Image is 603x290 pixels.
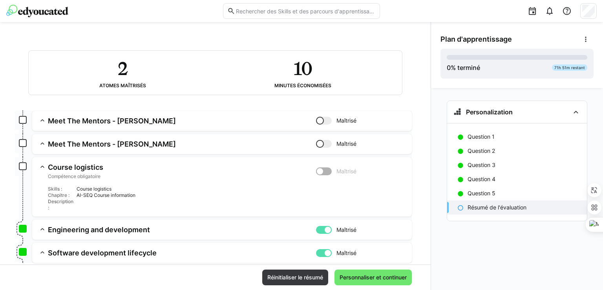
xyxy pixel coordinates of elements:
div: Skills : [48,186,73,192]
div: Atomes maîtrisés [99,83,146,88]
h3: Meet The Mentors - [PERSON_NAME] [48,116,316,125]
button: Personnaliser et continuer [334,270,412,285]
div: Course logistics [77,186,406,192]
div: Chapitre : [48,192,73,198]
span: Personnaliser et continuer [338,273,408,281]
span: Plan d'apprentissage [440,35,512,44]
div: 71h 51m restant [552,64,587,71]
span: Maîtrisé [336,226,356,234]
p: Résumé de l'évaluation [468,204,526,211]
p: Question 2 [468,147,495,155]
div: Description : [48,198,73,211]
button: Réinitialiser le résumé [262,270,328,285]
h3: Software development lifecycle [48,248,316,257]
p: Question 1 [468,133,495,141]
p: Question 3 [468,161,495,169]
div: % terminé [447,63,480,72]
h3: Meet The Mentors - [PERSON_NAME] [48,139,316,149]
div: Minutes économisées [274,83,331,88]
h3: Personalization [466,108,513,116]
input: Rechercher des Skills et des parcours d'apprentissage… [235,7,376,15]
span: Réinitialiser le résumé [266,273,324,281]
span: 0 [447,64,451,72]
h3: Course logistics [48,163,316,172]
p: Question 4 [468,175,495,183]
h3: Engineering and development [48,225,316,234]
div: AI-SEQ Course information [77,192,406,198]
span: Compétence obligatoire [48,173,316,180]
h2: 10 [294,57,312,80]
span: Maîtrisé [336,117,356,125]
h2: 2 [118,57,128,80]
span: Maîtrisé [336,167,356,175]
p: Question 5 [468,189,495,197]
span: Maîtrisé [336,249,356,257]
span: Maîtrisé [336,140,356,148]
